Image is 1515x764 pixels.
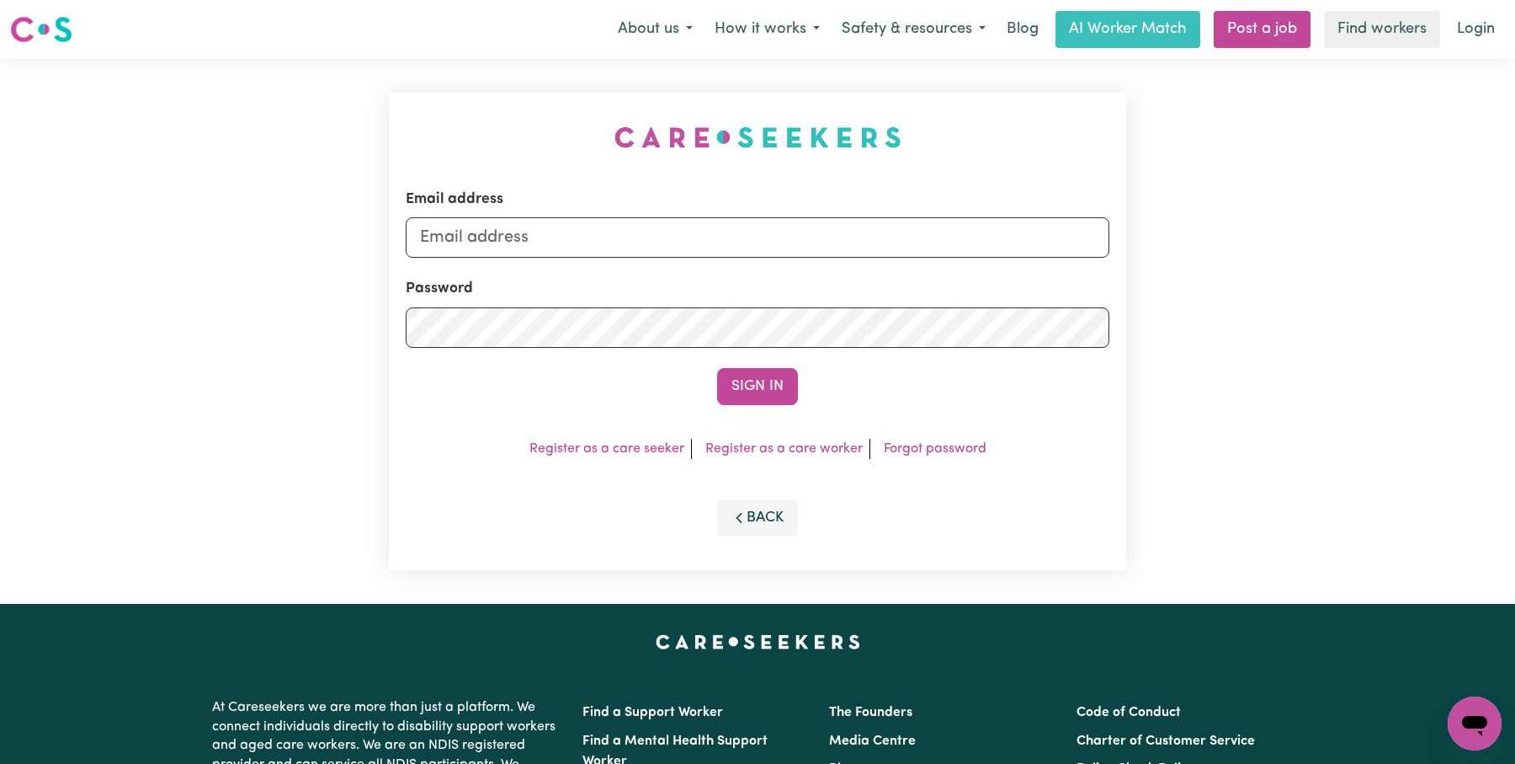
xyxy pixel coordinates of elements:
[705,442,863,456] a: Register as a care worker
[829,706,912,719] a: The Founders
[997,11,1049,48] a: Blog
[1448,697,1502,751] iframe: Button to launch messaging window
[831,12,997,47] button: Safety & resources
[717,368,798,405] button: Sign In
[656,634,860,648] a: Careseekers home page
[1076,735,1255,748] a: Charter of Customer Service
[1447,11,1505,48] a: Login
[406,189,503,211] label: Email address
[406,217,1109,258] input: Email address
[1076,706,1181,719] a: Code of Conduct
[1214,11,1310,48] a: Post a job
[406,278,473,300] label: Password
[529,442,684,456] a: Register as a care seeker
[884,442,986,456] a: Forgot password
[829,735,916,748] a: Media Centre
[10,14,72,45] img: Careseekers logo
[607,12,704,47] button: About us
[717,500,798,537] button: Back
[1055,11,1200,48] a: AI Worker Match
[1324,11,1440,48] a: Find workers
[10,10,72,49] a: Careseekers logo
[582,706,723,719] a: Find a Support Worker
[704,12,831,47] button: How it works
